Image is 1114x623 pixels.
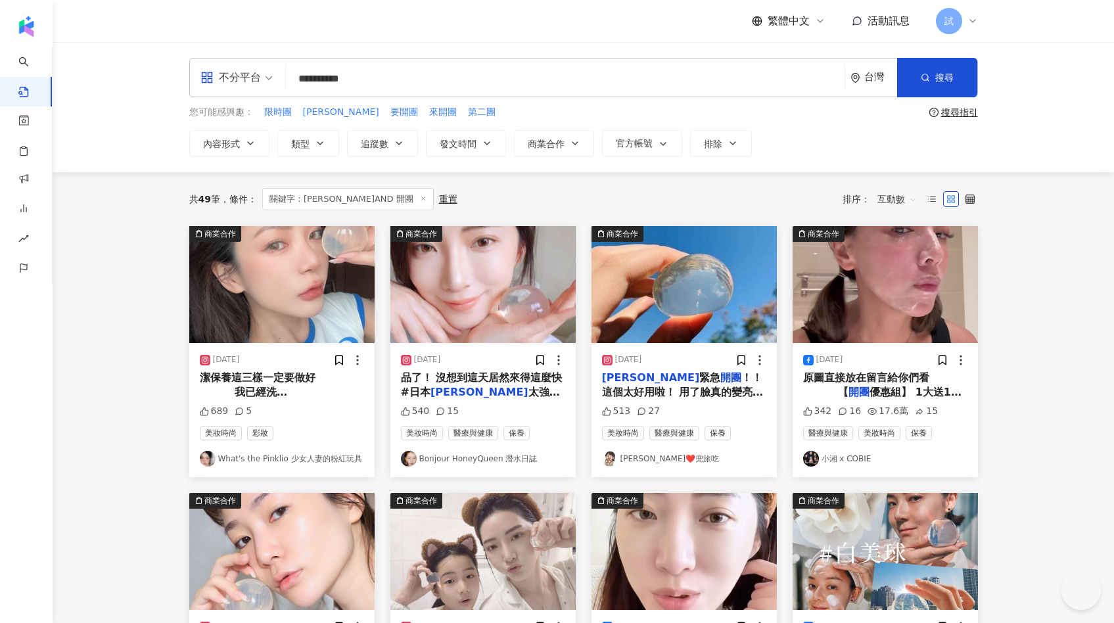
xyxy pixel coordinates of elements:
span: 繁體中文 [768,14,810,28]
div: post-image商業合作 [189,493,375,610]
div: 5 [235,405,252,418]
img: KOL Avatar [602,451,618,467]
div: 商業合作 [607,494,638,507]
span: 內容形式 [203,139,240,149]
span: 49 [198,194,211,204]
span: 活動訊息 [868,14,910,27]
div: [DATE] [213,354,240,365]
div: post-image商業合作 [793,493,978,610]
button: 商業合作 [514,130,594,156]
button: 發文時間 [426,130,506,156]
span: 官方帳號 [616,138,653,149]
div: 商業合作 [808,227,839,241]
div: 689 [200,405,229,418]
div: 342 [803,405,832,418]
span: 第二團 [468,106,496,119]
span: 醫療與健康 [649,426,699,440]
img: post-image [592,226,777,343]
button: 搜尋 [897,58,977,97]
span: 醫療與健康 [803,426,853,440]
span: 潔保養這三樣一定要做好 我已經洗 [200,371,315,398]
span: 要開團 [390,106,418,119]
div: [DATE] [414,354,441,365]
img: post-image [390,493,576,610]
span: 追蹤數 [361,139,388,149]
img: KOL Avatar [803,451,819,467]
mark: [PERSON_NAME] [430,386,528,398]
div: 540 [401,405,430,418]
button: 官方帳號 [602,130,682,156]
div: post-image商業合作 [390,493,576,610]
div: 重置 [439,194,457,204]
a: KOL Avatar[PERSON_NAME]❤️兜旅吃 [602,451,766,467]
span: 互動數 [877,189,917,210]
span: 美妝時尚 [602,426,644,440]
a: KOL Avatar小湘 x COBIE [803,451,967,467]
span: 優惠組】 1大送1小+起泡網／$16 [803,386,962,413]
button: 要開團 [390,105,419,120]
img: logo icon [16,16,37,37]
span: environment [850,73,860,83]
button: 排除 [690,130,752,156]
div: 搜尋指引 [941,107,978,118]
span: 太強讓我太瘋狂 了🤭 我大 [401,386,560,413]
div: post-image商業合作 [793,226,978,343]
img: KOL Avatar [200,451,216,467]
button: 來開團 [429,105,457,120]
span: 品了！ 沒想到這天居然來得這麼快 #日本 [401,371,563,398]
div: 17.6萬 [868,405,908,418]
a: KOL AvatarWhat's the Pinklio 少女人妻的粉紅玩具 [200,451,364,467]
span: 排除 [704,139,722,149]
div: 不分平台 [200,67,261,88]
span: 美妝時尚 [401,426,443,440]
span: 試 [944,14,954,28]
button: 內容形式 [189,130,269,156]
span: 美妝時尚 [200,426,242,440]
span: 醫療與健康 [448,426,498,440]
span: rise [18,225,29,255]
span: 商業合作 [528,139,565,149]
span: 關鍵字：[PERSON_NAME]AND 開團 [262,188,434,210]
span: 來開團 [429,106,457,119]
span: 保養 [503,426,530,440]
span: 您可能感興趣： [189,106,254,119]
div: 16 [838,405,861,418]
span: appstore [200,71,214,84]
span: 美妝時尚 [858,426,900,440]
mark: [PERSON_NAME] [602,371,700,384]
div: post-image商業合作 [390,226,576,343]
div: 商業合作 [204,227,236,241]
span: 類型 [291,139,310,149]
div: 商業合作 [406,227,437,241]
span: 彩妝 [247,426,273,440]
span: 條件 ： [220,194,257,204]
img: post-image [390,226,576,343]
div: [DATE] [615,354,642,365]
div: 27 [637,405,660,418]
span: 緊急 [699,371,720,384]
span: 限時團 [264,106,292,119]
div: post-image商業合作 [592,226,777,343]
img: post-image [189,493,375,610]
div: 商業合作 [607,227,638,241]
span: 保養 [705,426,731,440]
div: 台灣 [864,72,897,83]
img: KOL Avatar [401,451,417,467]
span: 原圖直接放在留言給你們看 【 [803,371,929,398]
span: 保養 [906,426,932,440]
img: post-image [793,493,978,610]
mark: 開團 [848,386,870,398]
span: question-circle [929,108,939,117]
button: 第二團 [467,105,496,120]
a: KOL AvatarBonjour HoneyQueen 潛水日誌 [401,451,565,467]
div: post-image商業合作 [189,226,375,343]
img: post-image [592,493,777,610]
span: [PERSON_NAME] [303,106,379,119]
div: 商業合作 [406,494,437,507]
div: 排序： [843,189,924,210]
iframe: Help Scout Beacon - Open [1061,570,1101,610]
button: 類型 [277,130,339,156]
button: 限時團 [264,105,292,120]
div: [DATE] [816,354,843,365]
mark: 開團 [720,371,741,384]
